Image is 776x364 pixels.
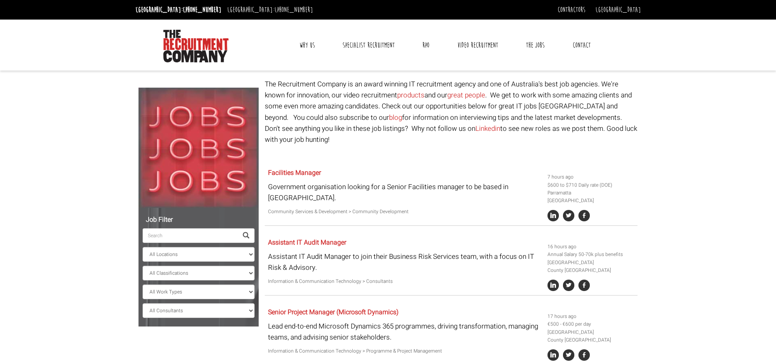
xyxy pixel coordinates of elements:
img: The Recruitment Company [163,30,229,62]
p: Government organisation looking for a Senior Facilities manager to be based in [GEOGRAPHIC_DATA]. [268,181,541,203]
li: Annual Salary 50-70k plus benefits [547,251,635,258]
li: Parramatta [GEOGRAPHIC_DATA] [547,189,635,205]
p: Information & Communication Technology > Programme & Project Management [268,347,541,355]
a: Assistant IT Audit Manager [268,238,346,247]
a: Contractors [558,5,585,14]
a: Facilities Manager [268,168,321,178]
a: [PHONE_NUMBER] [275,5,313,14]
a: Specialist Recruitment [336,35,401,55]
li: 16 hours ago [547,243,635,251]
p: The Recruitment Company is an award winning IT recruitment agency and one of Australia's best job... [265,79,638,145]
p: Information & Communication Technology > Consultants [268,278,541,285]
a: The Jobs [520,35,551,55]
a: Why Us [293,35,321,55]
a: Senior Project Manager (Microsoft Dynamics) [268,307,398,317]
li: €500 - €600 per day [547,320,635,328]
li: 17 hours ago [547,313,635,320]
li: 7 hours ago [547,173,635,181]
li: [GEOGRAPHIC_DATA] County [GEOGRAPHIC_DATA] [547,259,635,274]
a: RPO [416,35,435,55]
a: [GEOGRAPHIC_DATA] [596,5,641,14]
h5: Job Filter [143,216,255,224]
a: Linkedin [475,124,500,134]
a: [PHONE_NUMBER] [183,5,221,14]
li: [GEOGRAPHIC_DATA]: [134,3,223,16]
a: Contact [567,35,597,55]
a: great people [447,90,485,100]
input: Search [143,228,238,243]
a: Video Recruitment [451,35,504,55]
p: Assistant IT Audit Manager to join their Business Risk Services team, with a focus on IT Risk & A... [268,251,541,273]
img: Jobs, Jobs, Jobs [138,88,259,208]
p: Community Services & Development > Community Development [268,208,541,216]
li: [GEOGRAPHIC_DATA] County [GEOGRAPHIC_DATA] [547,329,635,344]
li: $600 to $710 Daily rate (DOE) [547,181,635,189]
a: blog [389,113,402,123]
p: Lead end-to-end Microsoft Dynamics 365 programmes, driving transformation, managing teams, and ad... [268,321,541,343]
a: products [397,90,424,100]
li: [GEOGRAPHIC_DATA]: [225,3,315,16]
